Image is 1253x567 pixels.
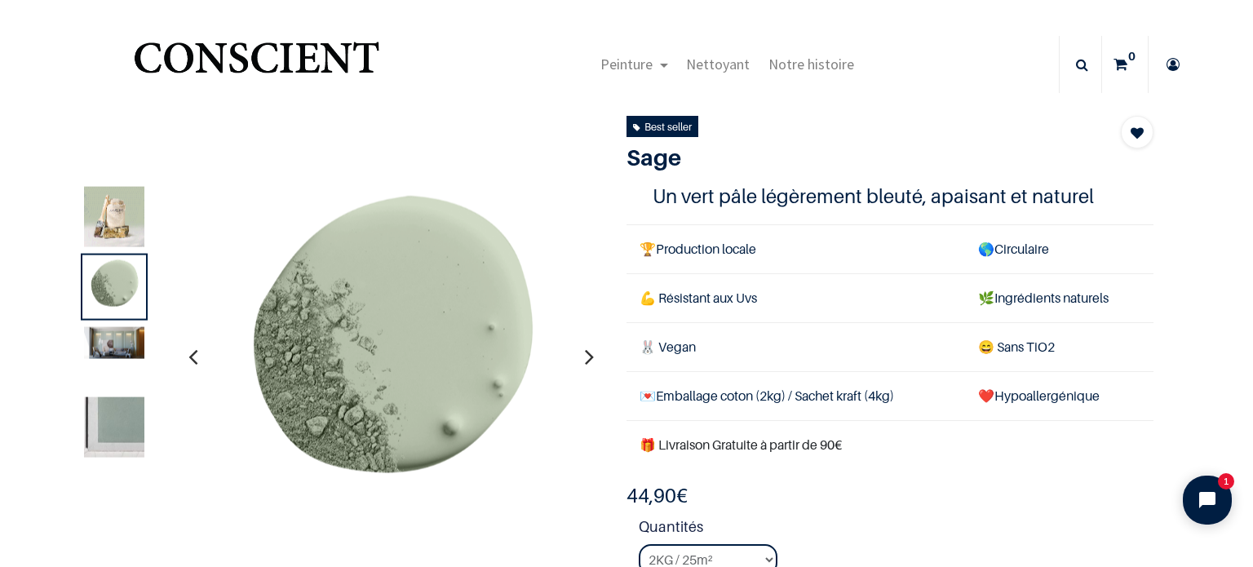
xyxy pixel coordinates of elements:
[626,372,965,421] td: Emballage coton (2kg) / Sachet kraft (4kg)
[965,372,1153,421] td: ❤️Hypoallergénique
[965,224,1153,273] td: Circulaire
[965,323,1153,372] td: ans TiO2
[768,55,854,73] span: Notre histoire
[84,397,144,458] img: Product image
[965,273,1153,322] td: Ingrédients naturels
[84,257,144,317] img: Product image
[978,241,994,257] span: 🌎
[626,224,965,273] td: Production locale
[1169,462,1246,538] iframe: Tidio Chat
[131,33,383,97] img: Conscient
[626,484,688,507] b: €
[640,241,656,257] span: 🏆
[84,187,144,247] img: Product image
[640,436,842,453] font: 🎁 Livraison Gratuite à partir de 90€
[978,339,1004,355] span: 😄 S
[633,117,692,135] div: Best seller
[978,290,994,306] span: 🌿
[1121,116,1153,148] button: Add to wishlist
[653,184,1127,209] h4: Un vert pâle légèrement bleuté, apaisant et naturel
[640,339,696,355] span: 🐰 Vegan
[626,484,676,507] span: 44,90
[211,177,570,536] img: Product image
[591,36,677,93] a: Peinture
[600,55,653,73] span: Peinture
[640,290,757,306] span: 💪 Résistant aux Uvs
[626,144,1074,171] h1: Sage
[1102,36,1148,93] a: 0
[84,327,144,359] img: Product image
[686,55,750,73] span: Nettoyant
[640,388,656,404] span: 💌
[1131,123,1144,143] span: Add to wishlist
[639,516,1153,544] strong: Quantités
[131,33,383,97] a: Logo of Conscient
[1124,48,1140,64] sup: 0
